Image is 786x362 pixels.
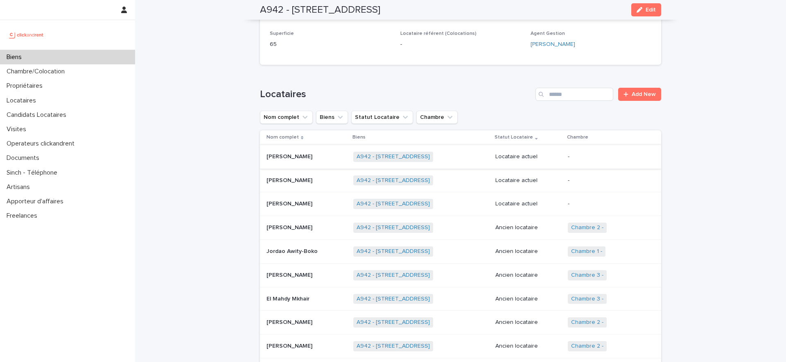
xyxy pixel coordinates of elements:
p: Ancien locataire [495,248,561,255]
a: Chambre 1 - [571,248,602,255]
a: A942 - [STREET_ADDRESS] [357,272,430,279]
p: Apporteur d'affaires [3,198,70,205]
p: [PERSON_NAME] [267,175,314,184]
a: Chambre 2 - [571,224,603,231]
p: Biens [3,53,28,61]
p: Locataires [3,97,43,105]
p: Biens [352,133,366,142]
img: UCB0brd3T0yccxBKYDjQ [7,27,46,43]
tr: [PERSON_NAME][PERSON_NAME] A942 - [STREET_ADDRESS] Locataire actuel- [260,168,661,192]
p: [PERSON_NAME] [267,270,314,279]
p: Candidats Locataires [3,111,73,119]
p: Ancien locataire [495,224,561,231]
h1: Locataires [260,89,532,100]
p: El Mahdy Mkhair [267,294,311,303]
button: Chambre [416,111,458,124]
p: Propriétaires [3,82,49,90]
tr: [PERSON_NAME][PERSON_NAME] A942 - [STREET_ADDRESS] Ancien locataireChambre 2 - [260,311,661,335]
p: [PERSON_NAME] [267,223,314,231]
p: Locataire actuel [495,177,561,184]
a: A942 - [STREET_ADDRESS] [357,343,430,350]
a: A942 - [STREET_ADDRESS] [357,153,430,160]
tr: [PERSON_NAME][PERSON_NAME] A942 - [STREET_ADDRESS] Ancien locataireChambre 2 - [260,216,661,240]
p: Documents [3,154,46,162]
p: Artisans [3,183,36,191]
a: Chambre 2 - [571,343,603,350]
p: Chambre/Colocation [3,68,71,75]
tr: [PERSON_NAME][PERSON_NAME] A942 - [STREET_ADDRESS] Locataire actuel- [260,145,661,168]
p: Jordao Awity-Boko [267,246,319,255]
button: Nom complet [260,111,313,124]
p: Chambre [567,133,588,142]
tr: [PERSON_NAME][PERSON_NAME] A942 - [STREET_ADDRESS] Ancien locataireChambre 2 - [260,335,661,358]
p: [PERSON_NAME] [267,317,314,326]
a: [PERSON_NAME] [531,40,575,49]
p: - [568,153,648,160]
p: - [568,177,648,184]
tr: [PERSON_NAME][PERSON_NAME] A942 - [STREET_ADDRESS] Locataire actuel- [260,192,661,216]
a: Add New [618,88,661,101]
a: Chambre 3 - [571,296,603,303]
p: Ancien locataire [495,343,561,350]
a: A942 - [STREET_ADDRESS] [357,296,430,303]
span: Superficie [270,31,294,36]
span: Locataire référent (Colocations) [400,31,477,36]
input: Search [535,88,613,101]
p: [PERSON_NAME] [267,199,314,207]
a: A942 - [STREET_ADDRESS] [357,224,430,231]
a: A942 - [STREET_ADDRESS] [357,200,430,207]
span: Edit [646,7,656,13]
tr: El Mahdy MkhairEl Mahdy Mkhair A942 - [STREET_ADDRESS] Ancien locataireChambre 3 - [260,287,661,311]
p: Locataire actuel [495,153,561,160]
tr: [PERSON_NAME][PERSON_NAME] A942 - [STREET_ADDRESS] Ancien locataireChambre 3 - [260,263,661,287]
p: - [400,40,521,49]
button: Statut Locataire [351,111,413,124]
a: A942 - [STREET_ADDRESS] [357,177,430,184]
a: Chambre 3 - [571,272,603,279]
p: [PERSON_NAME] [267,152,314,160]
p: [PERSON_NAME] [267,341,314,350]
p: Sinch - Téléphone [3,169,64,177]
p: 65 [270,40,391,49]
p: Ancien locataire [495,296,561,303]
p: Operateurs clickandrent [3,140,81,148]
p: - [568,200,648,207]
p: Ancien locataire [495,319,561,326]
tr: Jordao Awity-BokoJordao Awity-Boko A942 - [STREET_ADDRESS] Ancien locataireChambre 1 - [260,240,661,264]
p: Nom complet [267,133,299,142]
p: Statut Locataire [495,133,533,142]
h2: A942 - [STREET_ADDRESS] [260,4,380,16]
a: Chambre 2 - [571,319,603,326]
button: Edit [631,3,661,16]
p: Locataire actuel [495,200,561,207]
p: Freelances [3,212,44,220]
span: Agent Gestion [531,31,565,36]
span: Add New [632,91,656,97]
p: Ancien locataire [495,272,561,279]
a: A942 - [STREET_ADDRESS] [357,319,430,326]
a: A942 - [STREET_ADDRESS] [357,248,430,255]
button: Biens [316,111,348,124]
p: Visites [3,125,33,133]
